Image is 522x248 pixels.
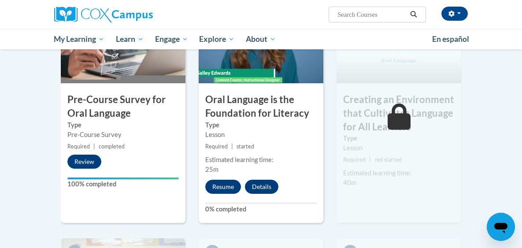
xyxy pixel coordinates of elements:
[199,93,323,120] h3: Oral Language is the Foundation for Literacy
[369,156,371,163] span: |
[48,29,475,49] div: Main menu
[231,143,233,150] span: |
[205,143,228,150] span: Required
[155,34,188,44] span: Engage
[67,130,179,140] div: Pre-Course Survey
[375,156,402,163] span: not started
[407,9,420,20] button: Search
[67,178,179,179] div: Your progress
[116,34,144,44] span: Learn
[343,168,455,178] div: Estimated learning time:
[61,93,185,120] h3: Pre-Course Survey for Oral Language
[54,7,183,22] a: Cox Campus
[205,204,317,214] label: 0% completed
[199,34,234,44] span: Explore
[487,213,515,241] iframe: Button to launch messaging window
[337,9,407,20] input: Search Courses
[205,130,317,140] div: Lesson
[93,143,95,150] span: |
[432,34,469,44] span: En español
[67,179,179,189] label: 100% completed
[205,166,218,173] span: 25m
[337,93,461,133] h3: Creating an Environment that Cultivates Language for All Learners
[246,34,276,44] span: About
[67,120,179,130] label: Type
[343,179,356,186] span: 40m
[67,143,90,150] span: Required
[343,133,455,143] label: Type
[67,155,101,169] button: Review
[110,29,149,49] a: Learn
[205,120,317,130] label: Type
[205,155,317,165] div: Estimated learning time:
[441,7,468,21] button: Account Settings
[426,30,475,48] a: En español
[245,180,278,194] button: Details
[149,29,194,49] a: Engage
[205,180,241,194] button: Resume
[237,143,254,150] span: started
[54,7,153,22] img: Cox Campus
[99,143,125,150] span: completed
[343,156,366,163] span: Required
[240,29,281,49] a: About
[343,143,455,153] div: Lesson
[54,34,104,44] span: My Learning
[193,29,240,49] a: Explore
[48,29,111,49] a: My Learning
